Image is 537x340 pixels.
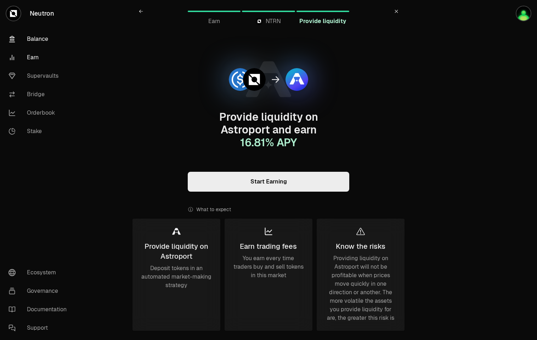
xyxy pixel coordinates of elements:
img: ASTRO [286,68,308,91]
a: Stake [3,122,77,141]
a: Governance [3,282,77,300]
span: Earn [208,17,220,26]
a: Support [3,319,77,337]
img: USDC [229,68,251,91]
a: Orderbook [3,104,77,122]
a: Balance [3,30,77,48]
a: Earn [3,48,77,67]
a: Earn [188,3,241,20]
img: NTRN [243,68,266,91]
a: Ecosystem [3,263,77,282]
div: You earn every time traders buy and sell tokens in this market [233,254,304,280]
img: NTRN [256,18,263,25]
div: What to expect [188,200,349,219]
a: NTRNNTRN [242,3,295,20]
span: 16.81 % APY [240,136,297,149]
span: NTRN [266,17,281,26]
a: Bridge [3,85,77,104]
a: Documentation [3,300,77,319]
span: Provide liquidity [299,17,346,26]
a: Start Earning [188,172,349,192]
div: Provide liquidity on Astroport [141,241,212,261]
a: Supervaults [3,67,77,85]
div: Earn trading fees [240,241,297,251]
div: Know the risks [336,241,385,251]
img: brainKID [516,6,531,21]
div: Deposit tokens in an automated market-making strategy [141,264,212,290]
span: Provide liquidity on Astroport and earn [219,110,318,149]
div: Providing liquidity on Astroport will not be profitable when prices move quickly in one direction... [325,254,396,322]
